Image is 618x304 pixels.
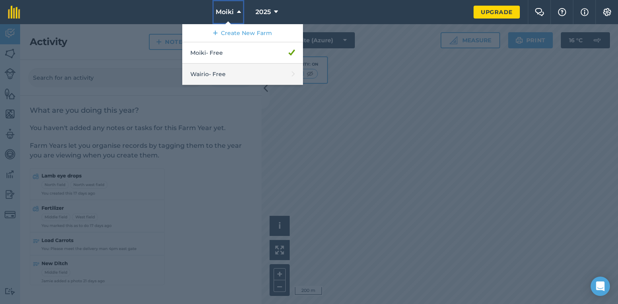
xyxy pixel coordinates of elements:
[591,277,610,296] div: Open Intercom Messenger
[182,42,303,64] a: Moiki- Free
[255,7,271,17] span: 2025
[216,7,234,17] span: Moiki
[581,7,589,17] img: svg+xml;base64,PHN2ZyB4bWxucz0iaHR0cDovL3d3dy53My5vcmcvMjAwMC9zdmciIHdpZHRoPSIxNyIgaGVpZ2h0PSIxNy...
[535,8,544,16] img: Two speech bubbles overlapping with the left bubble in the forefront
[182,64,303,85] a: Wairio- Free
[474,6,520,19] a: Upgrade
[602,8,612,16] img: A cog icon
[182,24,303,42] a: Create New Farm
[8,6,20,19] img: fieldmargin Logo
[557,8,567,16] img: A question mark icon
